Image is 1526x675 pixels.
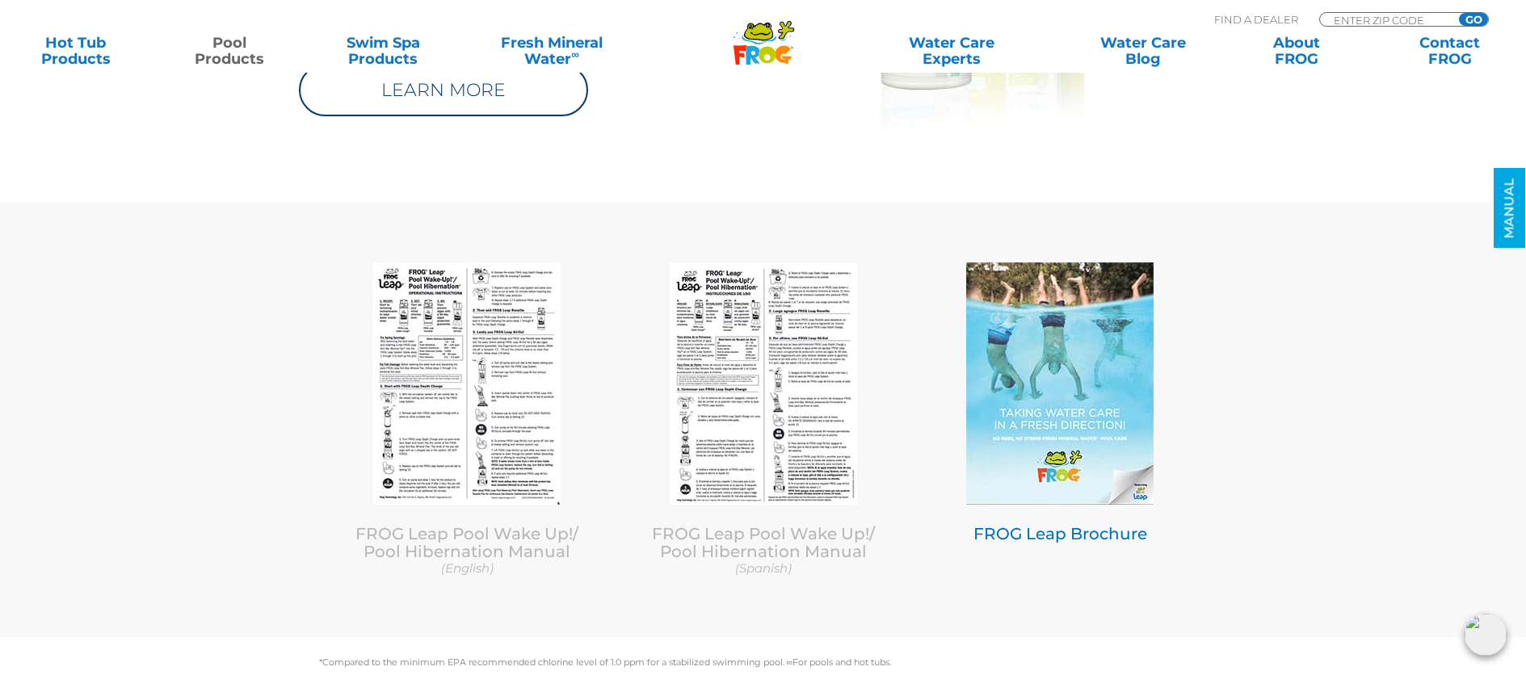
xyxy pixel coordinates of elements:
[373,262,561,505] img: wake-up-hibernate-manual-img
[170,35,289,67] a: PoolProducts
[1332,13,1441,27] input: Zip Code Form
[1083,35,1203,67] a: Water CareBlog
[319,657,1208,667] p: *Compared to the minimum EPA recommended chlorine level of 1.0 ppm for a stabilized swimming pool...
[1214,12,1298,27] p: Find A Dealer
[670,262,857,505] img: wake-up-hibernate-manual-spanish-img
[477,35,627,67] a: Fresh MineralWater∞
[1459,13,1488,26] input: GO
[735,560,792,576] em: (Spanish)
[16,35,136,67] a: Hot TubProducts
[299,64,588,116] a: LEARN MORE
[855,35,1049,67] a: Water CareExperts
[1494,169,1525,249] a: MANUAL
[628,524,900,576] a: FROG Leap Pool Wake Up!/Pool Hibernation Manual (Spanish)
[571,48,579,61] sup: ∞
[323,35,443,67] a: Swim SpaProducts
[1465,614,1507,656] img: openIcon
[1237,35,1356,67] a: AboutFROG
[966,262,1154,505] img: FROG-All-Pool-with-LEAP-brochure
[331,524,603,576] a: FROG Leap Pool Wake Up!/Pool Hibernation Manual (English)
[1390,35,1510,67] a: ContactFROG
[441,560,494,576] em: (English)
[973,524,1147,543] a: FROG Leap Brochure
